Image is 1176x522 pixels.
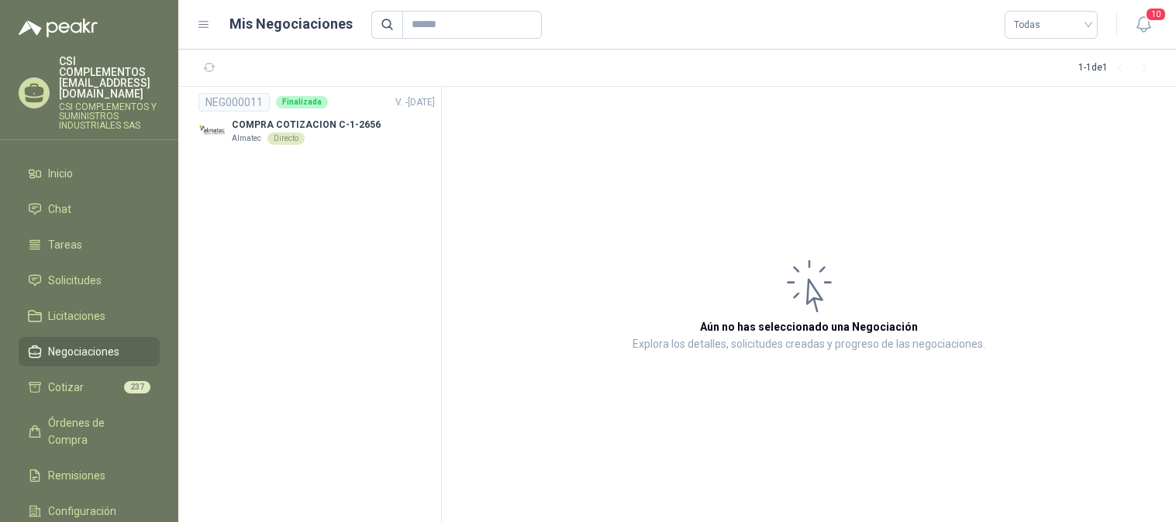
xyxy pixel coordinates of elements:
a: Remisiones [19,461,160,490]
div: Finalizada [276,96,328,108]
h1: Mis Negociaciones [229,13,353,35]
a: Cotizar237 [19,373,160,402]
span: 10 [1145,7,1167,22]
span: Configuración [48,503,116,520]
a: Tareas [19,230,160,259]
div: NEG000011 [198,93,270,112]
img: Company Logo [198,118,226,145]
span: Órdenes de Compra [48,414,145,448]
a: Solicitudes [19,266,160,295]
span: Chat [48,201,71,218]
span: Cotizar [48,379,84,396]
p: COMPRA COTIZACION C-1-2656 [232,118,381,132]
a: Chat [19,194,160,224]
h3: Aún no has seleccionado una Negociación [700,318,918,335]
span: V. - [DATE] [395,97,435,108]
p: CSI COMPLEMENTOS [EMAIL_ADDRESS][DOMAIN_NAME] [59,56,160,99]
span: Negociaciones [48,343,119,360]
p: CSI COMPLEMENTOS Y SUMINISTROS INDUSTRIALES SAS [59,102,160,130]
span: Remisiones [48,467,105,484]
a: Inicio [19,159,160,188]
a: NEG000011FinalizadaV. -[DATE] Company LogoCOMPRA COTIZACION C-1-2656AlmatecDirecto [198,93,435,145]
span: Inicio [48,165,73,182]
p: Explora los detalles, solicitudes creadas y progreso de las negociaciones. [633,335,985,354]
span: Tareas [48,236,82,253]
span: 237 [124,381,150,393]
img: Logo peakr [19,19,98,37]
div: Directo [267,132,305,145]
span: Todas [1014,13,1088,36]
span: Licitaciones [48,307,105,325]
div: 1 - 1 de 1 [1078,56,1157,81]
a: Negociaciones [19,337,160,366]
span: Solicitudes [48,272,102,289]
button: 10 [1129,11,1157,39]
p: Almatec [232,132,261,145]
a: Licitaciones [19,301,160,331]
a: Órdenes de Compra [19,408,160,455]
